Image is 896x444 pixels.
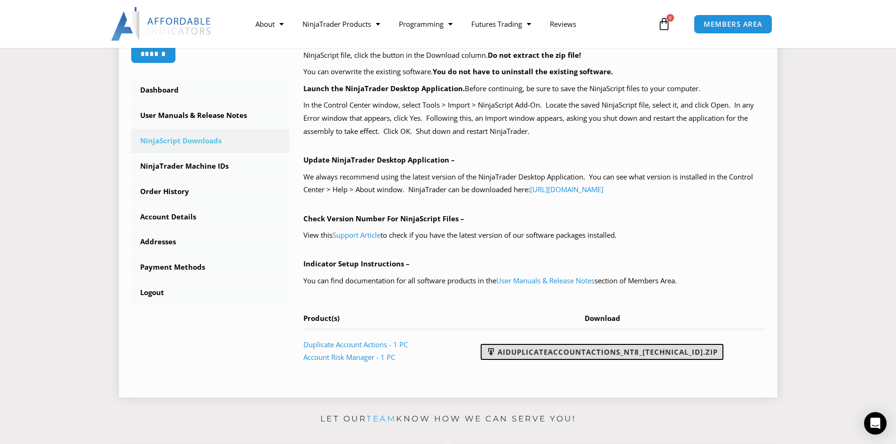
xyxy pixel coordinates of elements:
a: Support Article [333,230,381,240]
b: Do not extract the zip file! [488,50,581,60]
p: We always recommend using the latest version of the NinjaTrader Desktop Application. You can see ... [303,171,766,197]
a: NinjaScript Downloads [131,129,290,153]
a: About [246,13,293,35]
div: Open Intercom Messenger [864,412,887,435]
a: team [366,414,396,423]
a: User Manuals & Release Notes [496,276,595,285]
a: NinjaTrader Products [293,13,389,35]
a: AIDuplicateAccountActions_NT8_[TECHNICAL_ID].zip [481,344,723,360]
nav: Menu [246,13,655,35]
b: You do not have to uninstall the existing software. [433,67,613,76]
b: Check Version Number For NinjaScript Files – [303,214,464,223]
a: Payment Methods [131,255,290,280]
b: Launch the NinjaTrader Desktop Application. [303,84,465,93]
a: Account Risk Manager - 1 PC [303,352,395,362]
a: 0 [643,10,685,38]
p: Your purchased products with available NinjaScript downloads are listed in the table below, at th... [303,36,766,62]
a: Duplicate Account Actions - 1 PC [303,340,408,349]
p: In the Control Center window, select Tools > Import > NinjaScript Add-On. Locate the saved NinjaS... [303,99,766,138]
nav: Account pages [131,78,290,305]
a: User Manuals & Release Notes [131,103,290,128]
p: Before continuing, be sure to save the NinjaScript files to your computer. [303,82,766,95]
p: You can overwrite the existing software. [303,65,766,78]
img: LogoAI | Affordable Indicators – NinjaTrader [111,7,212,41]
a: [URL][DOMAIN_NAME] [530,185,603,194]
span: MEMBERS AREA [704,21,762,28]
b: Update NinjaTrader Desktop Application – [303,155,455,164]
a: Programming [389,13,462,35]
span: 0 [666,14,674,22]
a: Addresses [131,230,290,254]
a: Account Details [131,205,290,229]
span: Product(s) [303,313,340,323]
a: Dashboard [131,78,290,102]
p: View this to check if you have the latest version of our software packages installed. [303,229,766,242]
b: Indicator Setup Instructions – [303,259,410,268]
a: NinjaTrader Machine IDs [131,154,290,179]
a: MEMBERS AREA [694,15,772,34]
p: You can find documentation for all software products in the section of Members Area. [303,274,766,288]
a: Reviews [540,13,586,35]
a: Order History [131,179,290,204]
span: Download [585,313,620,323]
a: Logout [131,280,290,305]
p: Let our know how we can serve you! [119,412,777,427]
a: Futures Trading [462,13,540,35]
